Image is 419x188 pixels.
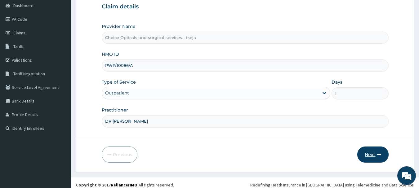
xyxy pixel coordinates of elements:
span: Tariffs [13,44,25,49]
label: Provider Name [102,23,136,29]
span: Tariff Negotiation [13,71,45,77]
span: Dashboard [13,3,33,8]
strong: Copyright © 2017 . [76,182,139,188]
label: HMO ID [102,51,119,57]
h3: Claim details [102,3,389,10]
a: RelianceHMO [111,182,137,188]
textarea: Type your message and hit 'Enter' [3,124,118,145]
button: Previous [102,146,137,163]
span: Claims [13,30,25,36]
div: Minimize live chat window [102,3,117,18]
img: d_794563401_company_1708531726252_794563401 [11,31,25,46]
div: Chat with us now [32,35,104,43]
span: We're online! [36,55,86,118]
input: Enter HMO ID [102,59,389,72]
button: Next [357,146,389,163]
label: Type of Service [102,79,136,85]
label: Practitioner [102,107,128,113]
div: Redefining Heath Insurance in [GEOGRAPHIC_DATA] using Telemedicine and Data Science! [250,182,414,188]
label: Days [332,79,342,85]
input: Enter Name [102,115,389,127]
div: Outpatient [105,90,129,96]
